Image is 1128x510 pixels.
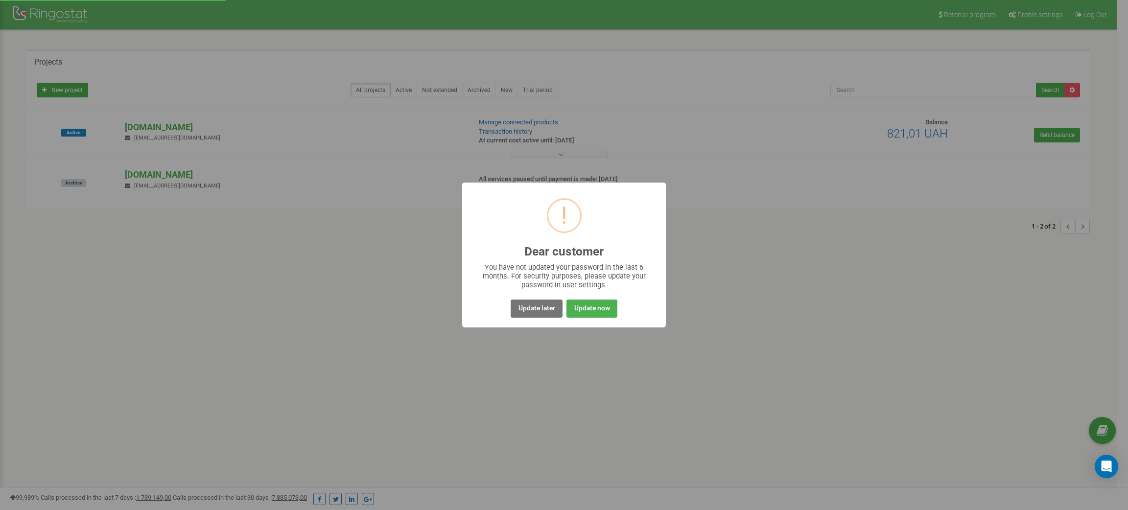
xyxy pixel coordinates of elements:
[482,263,647,289] div: You have not updated your password in the last 6 months. For security purposes, please update you...
[511,300,562,318] button: Update later
[561,200,567,232] div: !
[1095,455,1118,478] div: Open Intercom Messenger
[524,245,604,258] h2: Dear customer
[566,300,617,318] button: Update now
